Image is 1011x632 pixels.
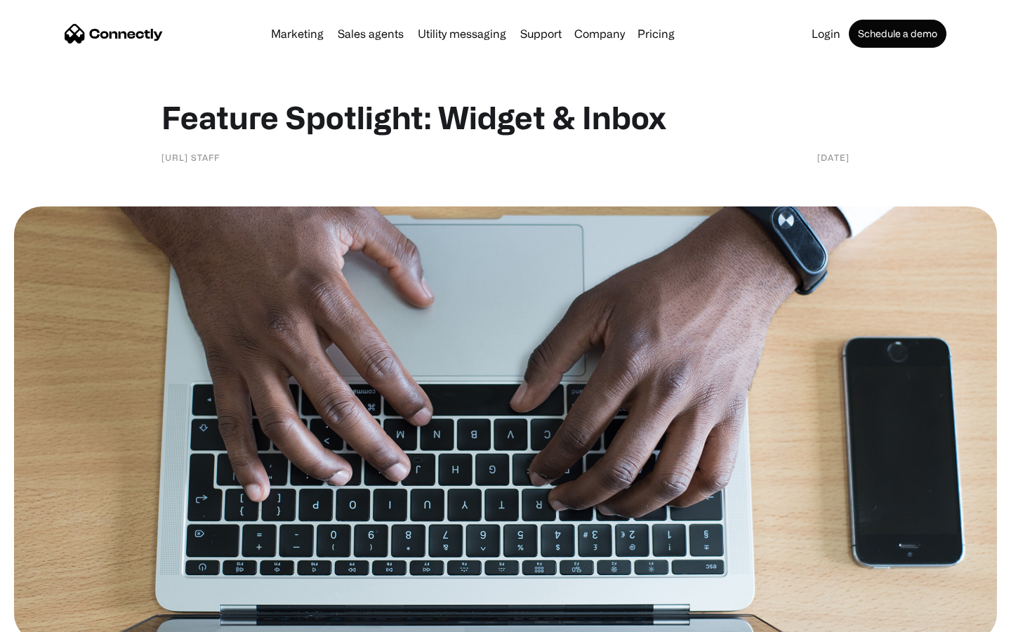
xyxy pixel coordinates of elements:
a: Sales agents [332,28,409,39]
div: Company [574,24,625,44]
a: Pricing [632,28,680,39]
a: Schedule a demo [849,20,946,48]
a: Utility messaging [412,28,512,39]
div: [DATE] [817,150,850,164]
ul: Language list [28,607,84,627]
a: Login [806,28,846,39]
a: Support [515,28,567,39]
div: [URL] staff [161,150,220,164]
h1: Feature Spotlight: Widget & Inbox [161,98,850,136]
aside: Language selected: English [14,607,84,627]
a: Marketing [265,28,329,39]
